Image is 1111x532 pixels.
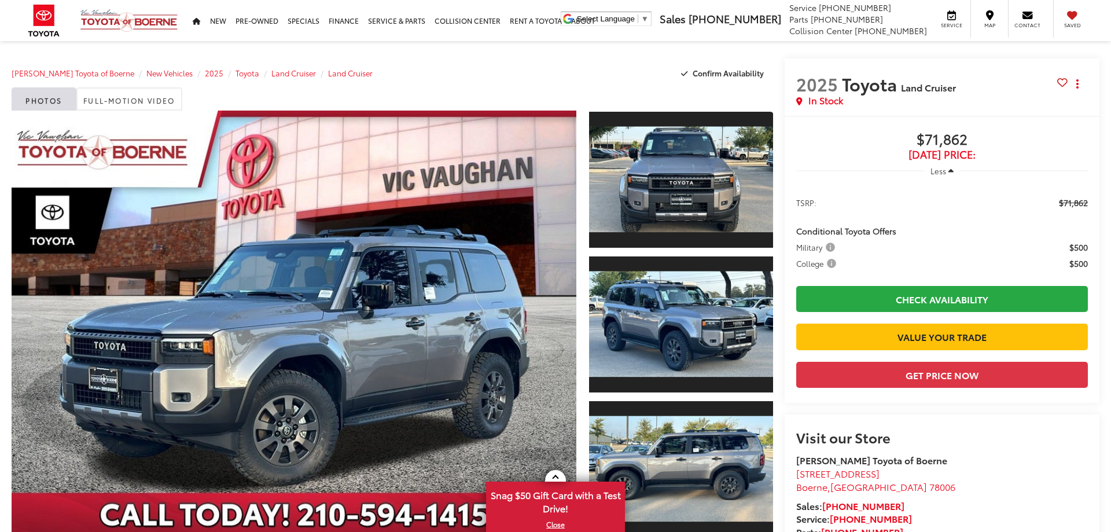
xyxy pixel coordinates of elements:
span: Parts [789,13,808,25]
span: Service [939,21,965,29]
span: 2025 [796,71,838,96]
a: Land Cruiser [328,68,373,78]
span: ▼ [641,14,649,23]
span: Less [930,166,946,176]
span: Service [789,2,816,13]
a: [PERSON_NAME] Toyota of Boerne [12,68,134,78]
span: , [796,480,955,493]
span: Map [977,21,1002,29]
img: 2025 Toyota Land Cruiser Land Cruiser [587,416,775,522]
a: Expand Photo 1 [589,111,773,249]
a: Land Cruiser [271,68,316,78]
h2: Visit our Store [796,430,1088,445]
a: [PHONE_NUMBER] [822,499,904,512]
img: 2025 Toyota Land Cruiser Land Cruiser [587,127,775,233]
strong: Service: [796,512,912,525]
span: College [796,258,838,269]
span: Collision Center [789,25,852,36]
a: Select Language​ [577,14,649,23]
span: Contact [1014,21,1040,29]
a: Value Your Trade [796,324,1088,350]
span: Select Language [577,14,635,23]
span: Boerne [796,480,827,493]
span: [DATE] Price: [796,149,1088,160]
img: Vic Vaughan Toyota of Boerne [80,9,178,32]
button: Actions [1068,74,1088,94]
a: [STREET_ADDRESS] Boerne,[GEOGRAPHIC_DATA] 78006 [796,467,955,493]
a: Photos [12,87,76,111]
span: [PHONE_NUMBER] [811,13,883,25]
button: Less [925,160,959,181]
span: $71,862 [796,131,1088,149]
span: Sales [660,11,686,26]
span: $500 [1069,258,1088,269]
span: dropdown dots [1076,79,1079,89]
span: Military [796,241,837,253]
span: Saved [1060,21,1085,29]
span: Snag $50 Gift Card with a Test Drive! [487,483,624,518]
span: [GEOGRAPHIC_DATA] [830,480,927,493]
a: Check Availability [796,286,1088,312]
strong: [PERSON_NAME] Toyota of Boerne [796,453,947,467]
a: Toyota [236,68,259,78]
span: $500 [1069,241,1088,253]
button: Military [796,241,839,253]
a: Expand Photo 2 [589,255,773,394]
span: [PHONE_NUMBER] [819,2,891,13]
a: Full-Motion Video [76,87,182,111]
span: In Stock [808,94,843,107]
a: [PHONE_NUMBER] [830,512,912,525]
span: Conditional Toyota Offers [796,225,896,237]
span: [PHONE_NUMBER] [689,11,781,26]
a: 2025 [205,68,223,78]
span: $71,862 [1059,197,1088,208]
span: Land Cruiser [901,80,956,94]
span: [PHONE_NUMBER] [855,25,927,36]
strong: Sales: [796,499,904,512]
button: College [796,258,840,269]
a: New Vehicles [146,68,193,78]
span: 78006 [929,480,955,493]
button: Get Price Now [796,362,1088,388]
span: TSRP: [796,197,816,208]
img: 2025 Toyota Land Cruiser Land Cruiser [587,271,775,377]
span: Toyota [842,71,901,96]
span: Confirm Availability [693,68,764,78]
span: [STREET_ADDRESS] [796,467,880,480]
button: Confirm Availability [675,63,774,83]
